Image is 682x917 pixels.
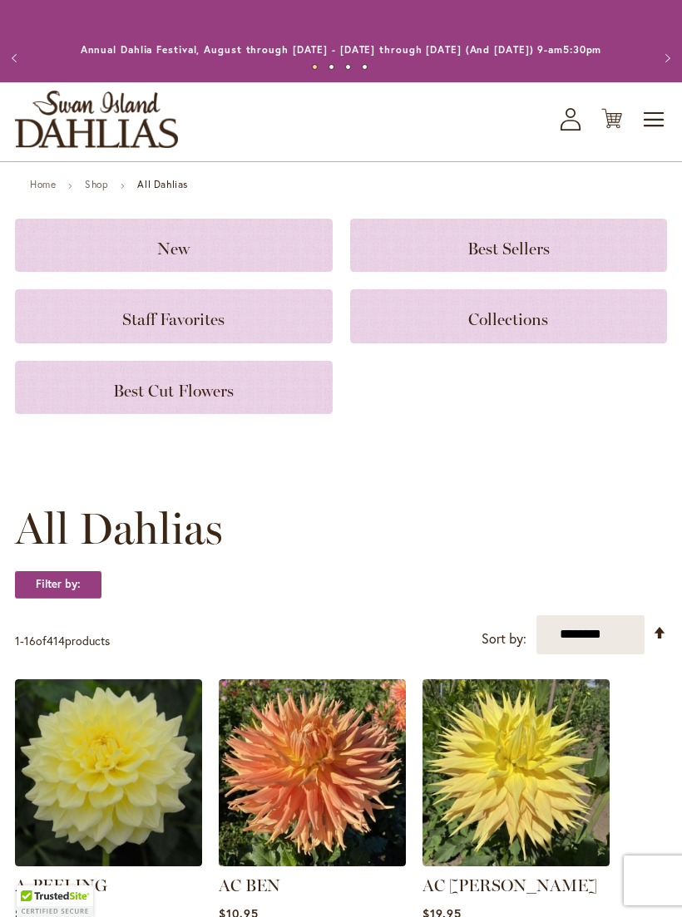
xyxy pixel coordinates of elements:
a: AC [PERSON_NAME] [423,875,597,895]
span: 414 [47,633,65,648]
label: Sort by: [482,624,526,654]
span: 1 [15,633,20,648]
span: All Dahlias [15,504,223,554]
a: Annual Dahlia Festival, August through [DATE] - [DATE] through [DATE] (And [DATE]) 9-am5:30pm [81,43,602,56]
a: Staff Favorites [15,289,333,343]
a: Collections [350,289,668,343]
a: New [15,219,333,272]
a: AC Jeri [423,854,610,870]
a: AC BEN [219,854,406,870]
a: AC BEN [219,875,280,895]
a: Best Cut Flowers [15,361,333,414]
span: Best Cut Flowers [113,381,234,401]
img: AC BEN [219,679,406,866]
strong: All Dahlias [137,178,188,190]
span: Staff Favorites [122,309,225,329]
p: - of products [15,628,110,654]
button: 4 of 4 [362,64,368,70]
a: Best Sellers [350,219,668,272]
a: A-Peeling [15,854,202,870]
a: store logo [15,91,178,148]
a: Home [30,178,56,190]
iframe: Launch Accessibility Center [12,858,59,905]
span: Best Sellers [467,239,550,259]
button: 2 of 4 [329,64,334,70]
img: AC Jeri [423,679,610,866]
span: Collections [468,309,548,329]
span: New [157,239,190,259]
button: Next [649,42,682,75]
button: 1 of 4 [312,64,318,70]
a: A-PEELING [15,875,107,895]
img: A-Peeling [15,679,202,866]
a: Shop [85,178,108,190]
span: 16 [24,633,36,648]
strong: Filter by: [15,570,101,599]
button: 3 of 4 [345,64,351,70]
